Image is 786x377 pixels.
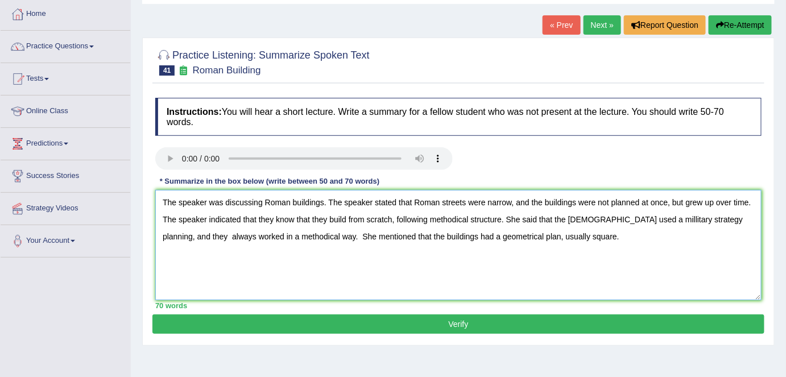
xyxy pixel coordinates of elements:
[159,65,175,76] span: 41
[1,31,130,59] a: Practice Questions
[155,176,384,187] div: * Summarize in the box below (write between 50 and 70 words)
[1,193,130,221] a: Strategy Videos
[1,128,130,156] a: Predictions
[155,47,370,76] h2: Practice Listening: Summarize Spoken Text
[1,63,130,92] a: Tests
[1,225,130,254] a: Your Account
[193,65,261,76] small: Roman Building
[709,15,772,35] button: Re-Attempt
[1,96,130,124] a: Online Class
[543,15,580,35] a: « Prev
[155,98,762,136] h4: You will hear a short lecture. Write a summary for a fellow student who was not present at the le...
[152,314,764,334] button: Verify
[1,160,130,189] a: Success Stories
[624,15,706,35] button: Report Question
[584,15,621,35] a: Next »
[155,300,762,311] div: 70 words
[177,65,189,76] small: Exam occurring question
[167,107,222,117] b: Instructions:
